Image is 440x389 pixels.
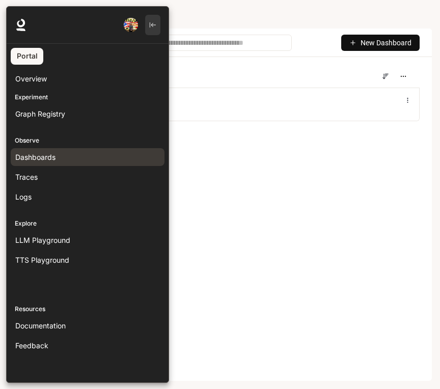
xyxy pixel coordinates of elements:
p: Experiment [7,93,169,102]
a: Overview [11,70,164,88]
span: Dashboards [15,152,56,162]
a: Graph Registry [11,105,164,123]
img: User avatar [124,18,138,32]
span: Traces [15,172,38,182]
span: Graph Registry [15,108,65,119]
button: open drawer [8,5,26,23]
span: Overview [15,73,47,84]
p: Observe [7,136,169,145]
a: Portal [11,48,43,65]
p: Resources [7,304,169,314]
button: User avatar [121,15,141,35]
p: Explore [7,219,169,228]
a: TTS Playground [11,251,164,269]
a: Documentation [11,317,164,335]
span: LLM Playground [15,235,70,245]
a: Feedback [11,337,164,354]
a: Dashboards [11,148,164,166]
span: Documentation [15,320,66,331]
span: Feedback [15,340,48,351]
a: LLM Playground [11,231,164,249]
span: TTS Playground [15,255,69,265]
button: All workspaces [33,4,90,24]
span: Logs [15,191,32,202]
a: Logs [11,188,164,206]
a: Traces [11,168,164,186]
